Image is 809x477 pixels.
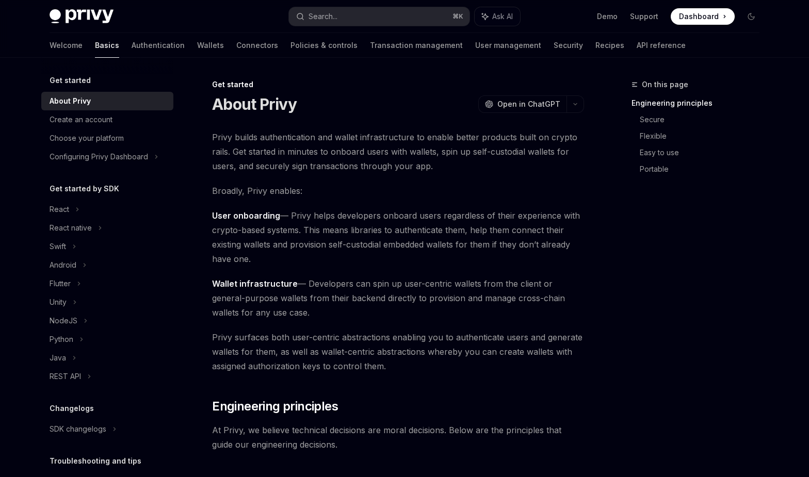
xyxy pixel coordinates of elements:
span: At Privy, we believe technical decisions are moral decisions. Below are the principles that guide... [212,423,584,452]
a: Choose your platform [41,129,173,147]
a: Engineering principles [632,95,768,111]
h1: About Privy [212,95,297,113]
a: Authentication [132,33,185,58]
img: dark logo [50,9,114,24]
h5: Changelogs [50,402,94,415]
a: Security [554,33,583,58]
a: Flexible [640,128,768,144]
strong: Wallet infrastructure [212,278,298,289]
a: Policies & controls [290,33,358,58]
span: On this page [642,78,688,91]
a: User management [475,33,541,58]
div: Java [50,352,66,364]
div: Unity [50,296,67,308]
a: Welcome [50,33,83,58]
div: Python [50,333,73,346]
div: Swift [50,240,66,253]
div: React [50,203,69,216]
h5: Troubleshooting and tips [50,455,141,467]
a: Easy to use [640,144,768,161]
div: SDK changelogs [50,423,106,435]
span: Broadly, Privy enables: [212,184,584,198]
div: Flutter [50,277,71,290]
span: — Privy helps developers onboard users regardless of their experience with crypto-based systems. ... [212,208,584,266]
a: Wallets [197,33,224,58]
button: Ask AI [475,7,520,26]
div: NodeJS [50,315,77,327]
a: Support [630,11,658,22]
a: Demo [597,11,618,22]
div: Search... [309,10,337,23]
button: Search...⌘K [289,7,470,26]
a: API reference [637,33,686,58]
div: Configuring Privy Dashboard [50,151,148,163]
a: Portable [640,161,768,177]
div: React native [50,222,92,234]
div: Choose your platform [50,132,124,144]
span: Dashboard [679,11,719,22]
span: — Developers can spin up user-centric wallets from the client or general-purpose wallets from the... [212,276,584,320]
a: About Privy [41,92,173,110]
a: Transaction management [370,33,463,58]
button: Open in ChatGPT [478,95,567,113]
span: Ask AI [492,11,513,22]
span: Engineering principles [212,398,338,415]
div: About Privy [50,95,91,107]
div: REST API [50,370,81,383]
h5: Get started [50,74,91,87]
a: Basics [95,33,119,58]
div: Android [50,259,76,271]
a: Dashboard [671,8,735,25]
a: Recipes [595,33,624,58]
div: Get started [212,79,584,90]
a: Secure [640,111,768,128]
span: Open in ChatGPT [497,99,560,109]
button: Toggle dark mode [743,8,759,25]
a: Connectors [236,33,278,58]
div: Create an account [50,113,112,126]
a: Create an account [41,110,173,129]
h5: Get started by SDK [50,183,119,195]
strong: User onboarding [212,210,280,221]
span: ⌘ K [452,12,463,21]
span: Privy builds authentication and wallet infrastructure to enable better products built on crypto r... [212,130,584,173]
span: Privy surfaces both user-centric abstractions enabling you to authenticate users and generate wal... [212,330,584,373]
